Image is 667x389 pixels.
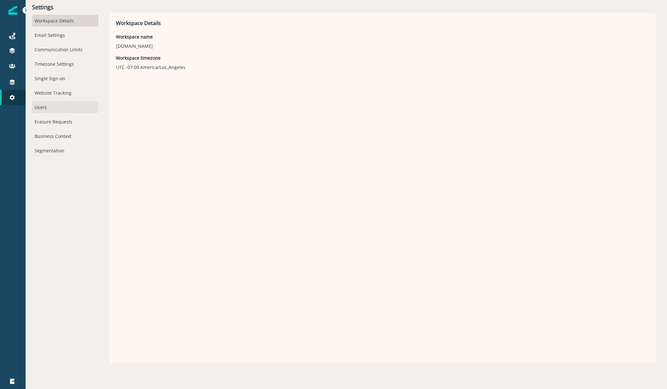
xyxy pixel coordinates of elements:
div: Erasure Requests [32,116,98,128]
div: Segmentation [32,145,98,156]
p: Workspace name [116,33,153,40]
div: Single Sign-on [32,72,98,84]
p: Settings [32,4,98,11]
p: Workspace Details [116,19,649,27]
p: Workspace timezone [116,55,185,61]
p: UTC -07:00 America/Los_Angeles [116,64,185,71]
div: Communication Limits [32,44,98,55]
div: Business Context [32,130,98,142]
div: Timezone Settings [32,58,98,70]
div: Users [32,101,98,113]
div: Website Tracking [32,87,98,99]
div: Workspace Details [32,15,98,27]
p: [DOMAIN_NAME] [116,43,153,49]
img: Inflection [8,6,17,15]
div: Email Settings [32,29,98,41]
